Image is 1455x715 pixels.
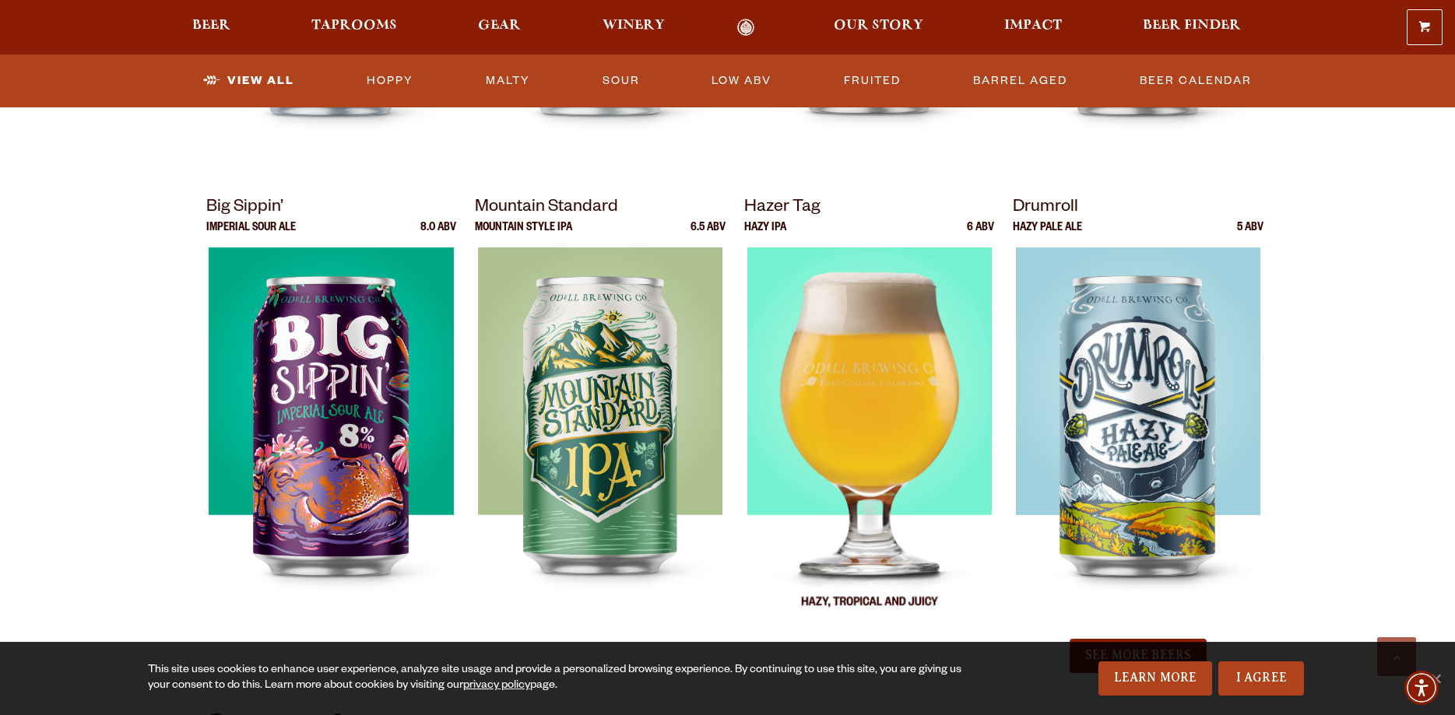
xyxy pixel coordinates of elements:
[209,247,453,636] img: Big Sippin’
[480,63,536,99] a: Malty
[1070,639,1207,673] button: See More Beers
[206,195,457,223] p: Big Sippin’
[360,63,420,99] a: Hoppy
[691,223,726,247] p: 6.5 ABV
[744,195,995,223] p: Hazer Tag
[206,195,457,636] a: Big Sippin’ Imperial Sour Ale 8.0 ABV Big Sippin’ Big Sippin’
[1404,671,1439,705] div: Accessibility Menu
[744,195,995,636] a: Hazer Tag Hazy IPA 6 ABV Hazer Tag Hazer Tag
[824,19,933,37] a: Our Story
[478,19,521,32] span: Gear
[838,63,907,99] a: Fruited
[1377,637,1416,676] a: Scroll to top
[463,680,530,692] a: privacy policy
[1013,223,1082,247] p: Hazy Pale Ale
[596,63,646,99] a: Sour
[475,223,572,247] p: Mountain Style IPA
[1016,247,1260,636] img: Drumroll
[744,223,786,247] p: Hazy IPA
[747,247,992,636] img: Hazer Tag
[468,19,531,37] a: Gear
[478,247,722,636] img: Mountain Standard
[834,19,923,32] span: Our Story
[475,195,726,223] p: Mountain Standard
[717,19,775,37] a: Odell Home
[967,223,994,247] p: 6 ABV
[1133,19,1251,37] a: Beer Finder
[592,19,675,37] a: Winery
[420,223,456,247] p: 8.0 ABV
[311,19,397,32] span: Taprooms
[475,195,726,636] a: Mountain Standard Mountain Style IPA 6.5 ABV Mountain Standard Mountain Standard
[603,19,665,32] span: Winery
[967,63,1074,99] a: Barrel Aged
[705,63,778,99] a: Low ABV
[148,663,974,694] div: This site uses cookies to enhance user experience, analyze site usage and provide a personalized ...
[192,19,230,32] span: Beer
[206,223,296,247] p: Imperial Sour Ale
[994,19,1072,37] a: Impact
[1237,223,1263,247] p: 5 ABV
[182,19,241,37] a: Beer
[1004,19,1062,32] span: Impact
[301,19,407,37] a: Taprooms
[1218,661,1304,696] a: I Agree
[1013,195,1263,636] a: Drumroll Hazy Pale Ale 5 ABV Drumroll Drumroll
[1013,195,1263,223] p: Drumroll
[197,63,300,99] a: View All
[1098,661,1213,696] a: Learn More
[1133,63,1258,99] a: Beer Calendar
[1143,19,1241,32] span: Beer Finder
